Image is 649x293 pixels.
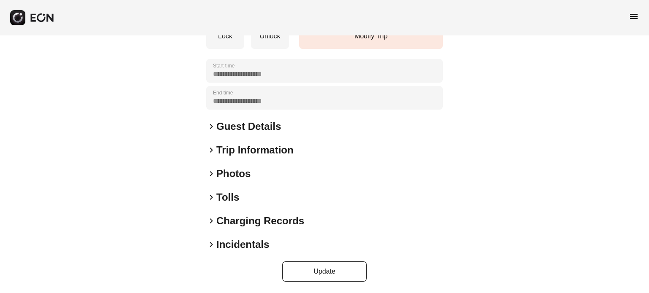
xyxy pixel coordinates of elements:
span: keyboard_arrow_right [206,216,216,226]
p: Lock [210,31,240,41]
span: keyboard_arrow_right [206,145,216,155]
span: menu [629,11,639,22]
h2: Guest Details [216,120,281,133]
span: keyboard_arrow_right [206,192,216,202]
h2: Tolls [216,191,239,204]
p: Modify Trip [303,31,439,41]
h2: Photos [216,167,251,180]
span: keyboard_arrow_right [206,121,216,132]
span: keyboard_arrow_right [206,239,216,250]
h2: Trip Information [216,143,294,157]
button: Update [282,261,367,282]
span: keyboard_arrow_right [206,169,216,179]
p: Unlock [255,31,285,41]
h2: Incidentals [216,238,269,251]
h2: Charging Records [216,214,304,228]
